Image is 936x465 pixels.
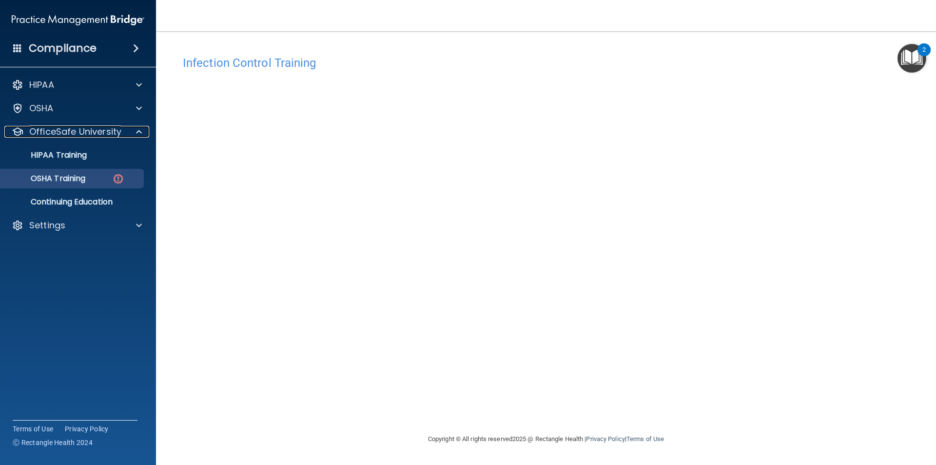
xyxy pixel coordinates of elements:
p: OSHA [29,102,54,114]
p: Continuing Education [6,197,139,207]
p: HIPAA Training [6,150,87,160]
span: Ⓒ Rectangle Health 2024 [13,438,93,447]
p: OfficeSafe University [29,126,121,138]
a: Settings [12,220,142,231]
img: danger-circle.6113f641.png [112,173,124,185]
p: Settings [29,220,65,231]
h4: Infection Control Training [183,57,909,69]
a: HIPAA [12,79,142,91]
p: OSHA Training [6,174,85,183]
a: OfficeSafe University [12,126,142,138]
button: Open Resource Center, 2 new notifications [897,44,926,73]
h4: Compliance [29,41,97,55]
a: OSHA [12,102,142,114]
p: HIPAA [29,79,54,91]
a: Privacy Policy [65,424,109,434]
div: 2 [922,50,926,62]
a: Terms of Use [626,435,664,443]
a: Terms of Use [13,424,53,434]
a: Privacy Policy [586,435,624,443]
div: Copyright © All rights reserved 2025 @ Rectangle Health | | [368,424,724,455]
iframe: infection-control-training [183,75,670,375]
img: PMB logo [12,10,144,30]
